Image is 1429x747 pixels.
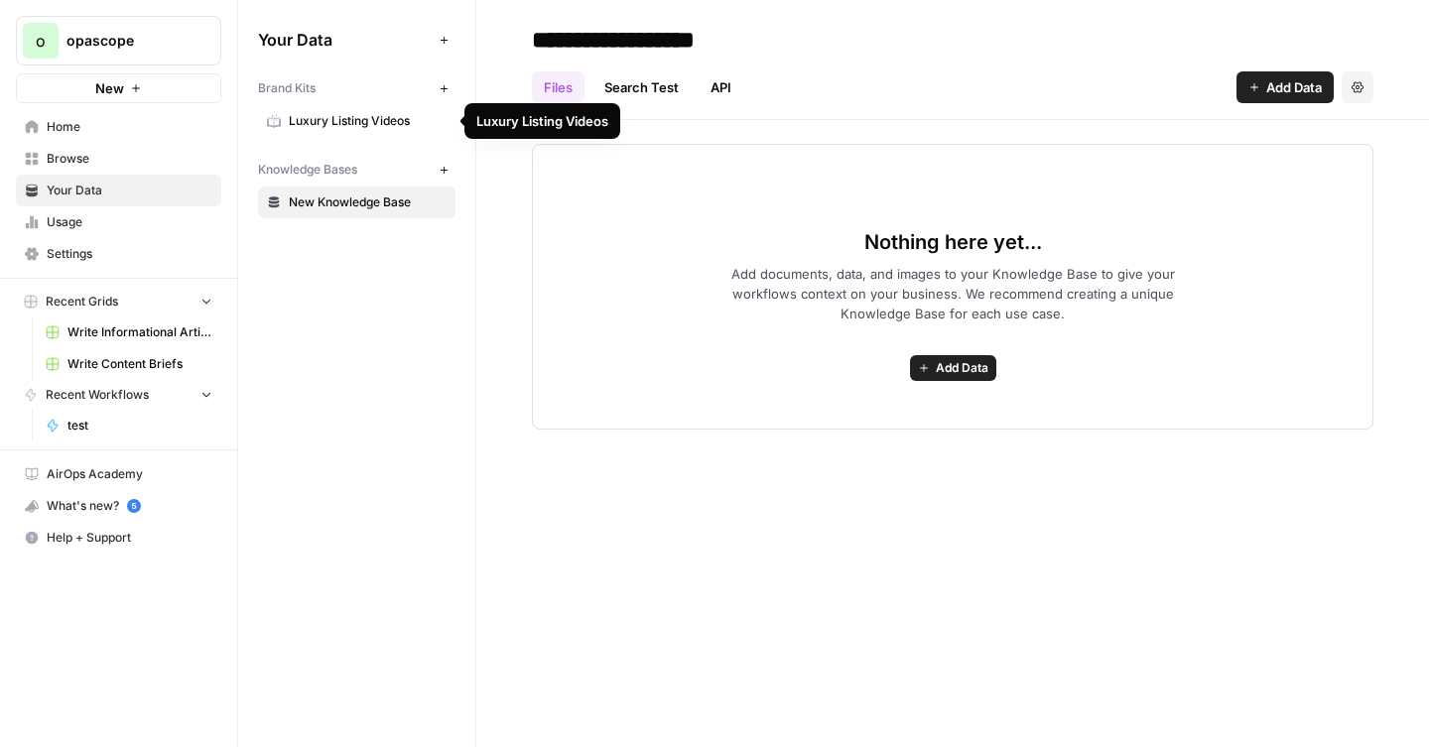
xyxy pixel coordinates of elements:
span: Add documents, data, and images to your Knowledge Base to give your workflows context on your bus... [699,264,1207,323]
span: Your Data [258,28,432,52]
a: Luxury Listing Videos [258,105,455,137]
a: New Knowledge Base [258,187,455,218]
a: Your Data [16,175,221,206]
a: AirOps Academy [16,458,221,490]
a: Files [532,71,585,103]
span: Write Informational Article [67,323,212,341]
span: test [67,417,212,435]
button: Recent Grids [16,287,221,316]
div: What's new? [17,491,220,521]
a: 5 [127,499,141,513]
span: Write Content Briefs [67,355,212,373]
span: o [36,29,46,53]
span: Your Data [47,182,212,199]
a: Usage [16,206,221,238]
span: Browse [47,150,212,168]
span: Usage [47,213,212,231]
a: API [699,71,743,103]
div: Luxury Listing Videos [476,111,608,131]
button: Add Data [910,355,996,381]
button: Recent Workflows [16,380,221,410]
button: Workspace: opascope [16,16,221,65]
span: Nothing here yet... [864,228,1042,256]
button: What's new? 5 [16,490,221,522]
span: Recent Grids [46,293,118,311]
span: Luxury Listing Videos [289,112,447,130]
a: Search Test [592,71,691,103]
span: Recent Workflows [46,386,149,404]
span: Add Data [1266,77,1322,97]
span: Add Data [936,359,988,377]
a: Write Content Briefs [37,348,221,380]
span: Settings [47,245,212,263]
a: test [37,410,221,441]
span: Home [47,118,212,136]
span: Knowledge Bases [258,161,357,179]
span: opascope [66,31,187,51]
a: Home [16,111,221,143]
button: Help + Support [16,522,221,554]
a: Write Informational Article [37,316,221,348]
span: Help + Support [47,529,212,547]
span: New [95,78,124,98]
span: New Knowledge Base [289,193,447,211]
text: 5 [131,501,136,511]
a: Browse [16,143,221,175]
button: Add Data [1236,71,1334,103]
span: Brand Kits [258,79,316,97]
button: New [16,73,221,103]
span: AirOps Academy [47,465,212,483]
a: Settings [16,238,221,270]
